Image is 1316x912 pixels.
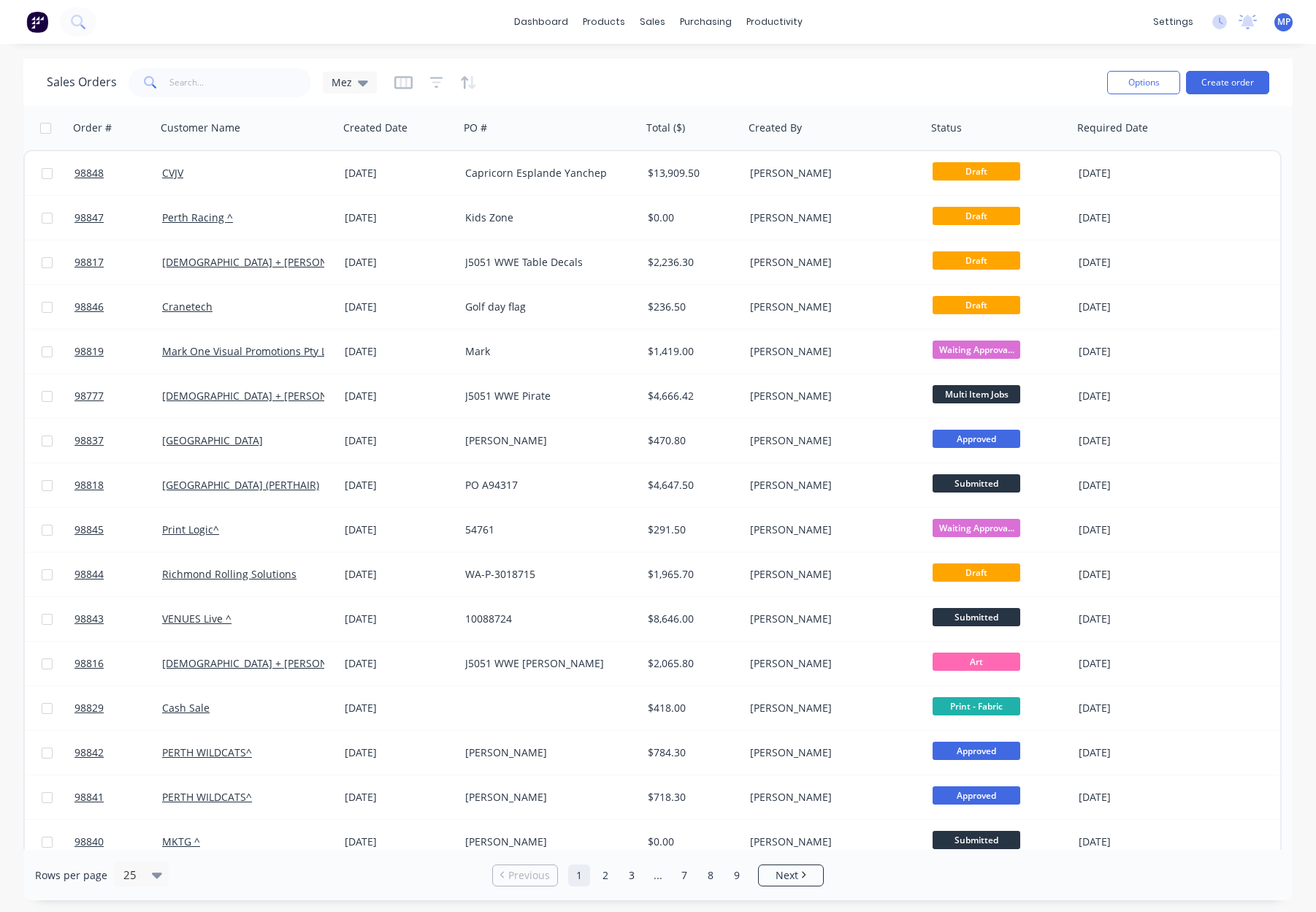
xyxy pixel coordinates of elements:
div: purchasing [673,11,739,33]
a: 98816 [74,642,162,685]
h1: Sales Orders [47,75,117,89]
div: [DATE] [345,835,454,849]
a: Mark One Visual Promotions Pty Ltd (M1V)^ [162,344,372,358]
div: [DATE] [345,344,454,359]
div: [PERSON_NAME] [750,433,912,448]
a: Page 3 [621,864,643,886]
span: Multi Item Jobs [933,385,1020,403]
div: [DATE] [345,389,454,403]
a: dashboard [507,11,575,33]
div: [DATE] [1079,656,1195,671]
span: Mez [332,75,352,90]
span: 98837 [74,433,104,448]
div: [DATE] [345,701,454,715]
div: PO # [464,121,487,135]
div: [PERSON_NAME] [465,745,627,760]
a: 98818 [74,463,162,507]
span: Draft [933,563,1020,582]
div: [PERSON_NAME] [750,344,912,359]
div: $418.00 [648,701,734,715]
div: $236.50 [648,300,734,314]
span: 98843 [74,612,104,626]
span: Draft [933,162,1020,180]
div: [DATE] [1079,344,1195,359]
div: [DATE] [345,745,454,760]
a: Print Logic^ [162,522,219,536]
div: [DATE] [345,522,454,537]
button: Create order [1186,71,1269,94]
a: [DEMOGRAPHIC_DATA] + [PERSON_NAME] ^ [162,255,375,269]
a: Cranetech [162,300,213,313]
span: 98829 [74,701,104,715]
span: 98842 [74,745,104,760]
a: 98840 [74,820,162,864]
span: 98840 [74,835,104,849]
div: [DATE] [1079,522,1195,537]
span: Submitted [933,474,1020,493]
a: 98845 [74,508,162,552]
div: [DATE] [1079,567,1195,582]
div: settings [1146,11,1201,33]
span: Draft [933,251,1020,270]
a: 98844 [74,552,162,596]
div: Mark [465,344,627,359]
div: [DATE] [345,166,454,180]
button: Options [1107,71,1180,94]
span: Approved [933,742,1020,760]
span: Art [933,653,1020,671]
div: products [575,11,632,33]
a: Page 8 [700,864,722,886]
span: 98846 [74,300,104,314]
div: J5051 WWE Pirate [465,389,627,403]
div: WA-P-3018715 [465,567,627,582]
a: Richmond Rolling Solutions [162,567,297,581]
div: $784.30 [648,745,734,760]
span: 98819 [74,344,104,359]
div: $0.00 [648,210,734,225]
div: $0.00 [648,835,734,849]
a: Page 9 [726,864,748,886]
span: 98817 [74,255,104,270]
span: 98816 [74,656,104,671]
a: Previous page [493,868,557,883]
span: 98777 [74,389,104,403]
a: [GEOGRAPHIC_DATA] (PERTHAIR) [162,478,319,492]
a: [GEOGRAPHIC_DATA] [162,433,263,447]
span: 98818 [74,478,104,493]
div: [PERSON_NAME] [750,478,912,493]
div: $4,647.50 [648,478,734,493]
a: Next page [759,868,823,883]
div: [PERSON_NAME] [750,522,912,537]
span: Next [776,868,798,883]
input: Search... [169,68,312,97]
div: [PERSON_NAME] [750,835,912,849]
span: Previous [508,868,550,883]
div: productivity [739,11,810,33]
a: Page 1 is your current page [568,864,590,886]
div: Total ($) [646,121,685,135]
span: 98847 [74,210,104,225]
div: [DATE] [345,210,454,225]
div: Capricorn Esplande Yanchep [465,166,627,180]
div: $718.30 [648,790,734,805]
a: Perth Racing ^ [162,210,233,224]
div: [PERSON_NAME] [465,433,627,448]
div: [PERSON_NAME] [750,389,912,403]
span: 98841 [74,790,104,805]
div: [PERSON_NAME] [750,255,912,270]
div: 54761 [465,522,627,537]
span: Waiting Approva... [933,341,1020,359]
div: [DATE] [1079,433,1195,448]
a: 98847 [74,196,162,240]
a: Page 2 [594,864,616,886]
div: $470.80 [648,433,734,448]
div: [DATE] [1079,166,1195,180]
a: 98819 [74,330,162,373]
a: [DEMOGRAPHIC_DATA] + [PERSON_NAME] ^ [162,656,375,670]
a: 98843 [74,597,162,641]
div: J5051 WWE [PERSON_NAME] [465,656,627,671]
a: CVJV [162,166,183,180]
span: Waiting Approva... [933,519,1020,537]
a: 98837 [74,419,162,463]
span: Approved [933,786,1020,805]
